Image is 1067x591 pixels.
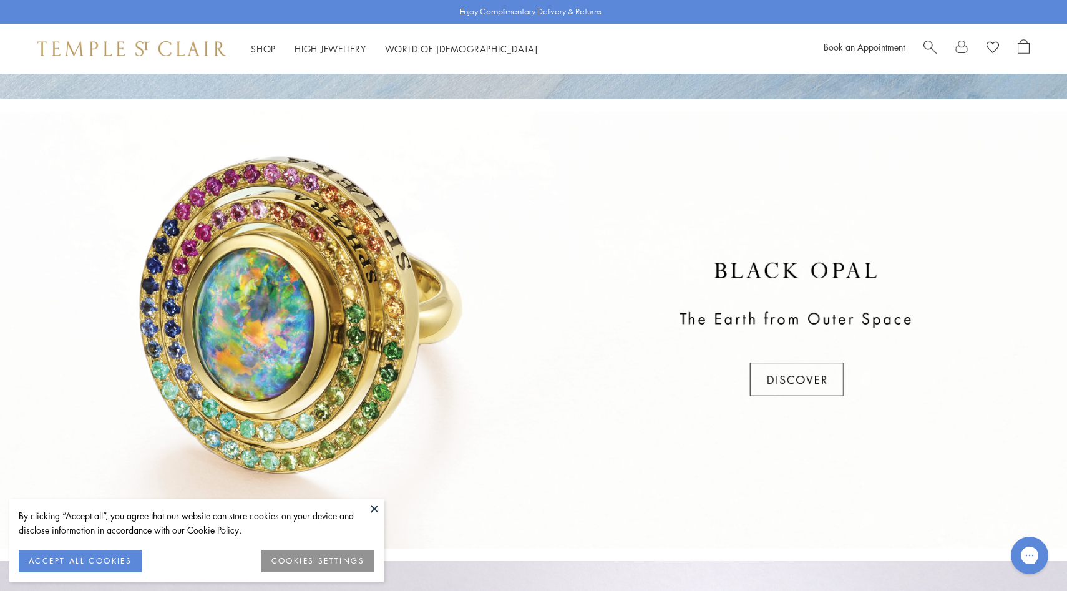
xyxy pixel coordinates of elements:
[261,550,374,572] button: COOKIES SETTINGS
[1018,39,1030,58] a: Open Shopping Bag
[251,41,538,57] nav: Main navigation
[295,42,366,55] a: High JewelleryHigh Jewellery
[824,41,905,53] a: Book an Appointment
[19,550,142,572] button: ACCEPT ALL COOKIES
[19,509,374,537] div: By clicking “Accept all”, you agree that our website can store cookies on your device and disclos...
[37,41,226,56] img: Temple St. Clair
[1005,532,1055,579] iframe: Gorgias live chat messenger
[251,42,276,55] a: ShopShop
[923,39,937,58] a: Search
[460,6,602,18] p: Enjoy Complimentary Delivery & Returns
[385,42,538,55] a: World of [DEMOGRAPHIC_DATA]World of [DEMOGRAPHIC_DATA]
[987,39,999,58] a: View Wishlist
